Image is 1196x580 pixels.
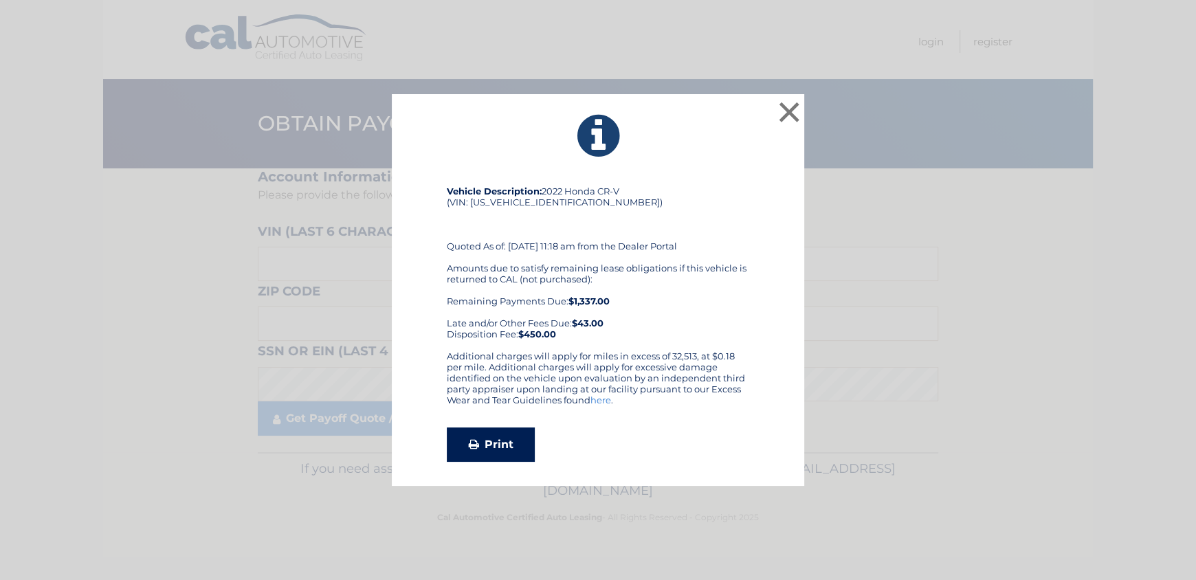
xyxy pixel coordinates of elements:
a: Print [447,427,535,462]
button: × [775,98,803,126]
strong: Vehicle Description: [447,186,542,197]
div: Amounts due to satisfy remaining lease obligations if this vehicle is returned to CAL (not purcha... [447,263,749,339]
b: $1,337.00 [568,295,610,306]
b: $43.00 [572,317,603,328]
div: 2022 Honda CR-V (VIN: [US_VEHICLE_IDENTIFICATION_NUMBER]) Quoted As of: [DATE] 11:18 am from the ... [447,186,749,350]
strong: $450.00 [518,328,556,339]
a: here [590,394,611,405]
div: Additional charges will apply for miles in excess of 32,513, at $0.18 per mile. Additional charge... [447,350,749,416]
